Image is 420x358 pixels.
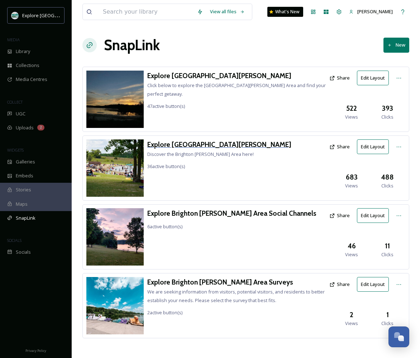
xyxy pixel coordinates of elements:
[11,12,19,19] img: 67e7af72-b6c8-455a-acf8-98e6fe1b68aa.avif
[86,277,144,334] img: IMG_2987.JPG
[345,182,358,189] span: Views
[345,114,358,120] span: Views
[326,277,353,291] button: Share
[388,326,409,347] button: Open Chat
[147,163,185,170] span: 36 active button(s)
[147,82,326,97] span: Click below to explore the [GEOGRAPHIC_DATA][PERSON_NAME] Area and find your perfect getaway.
[16,201,28,207] span: Maps
[16,76,47,83] span: Media Centres
[99,4,194,20] input: Search your library
[357,71,389,85] button: Edit Layout
[326,209,353,223] button: Share
[147,208,316,219] a: Explore Brighton [PERSON_NAME] Area Social Channels
[147,71,326,81] a: Explore [GEOGRAPHIC_DATA][PERSON_NAME]
[16,186,31,193] span: Stories
[25,346,46,354] a: Privacy Policy
[86,71,144,128] img: %2540trevapeach%25203.png
[16,172,33,179] span: Embeds
[7,238,22,243] span: SOCIALS
[357,139,389,154] button: Edit Layout
[357,277,389,292] button: Edit Layout
[345,251,358,258] span: Views
[206,5,248,19] a: View all files
[346,103,357,114] h3: 522
[382,103,393,114] h3: 393
[267,7,303,17] a: What's New
[7,99,23,105] span: COLLECT
[381,114,393,120] span: Clicks
[345,320,358,327] span: Views
[147,103,185,109] span: 47 active button(s)
[16,48,30,55] span: Library
[381,182,393,189] span: Clicks
[16,158,35,165] span: Galleries
[16,62,39,69] span: Collections
[25,348,46,353] span: Privacy Policy
[381,320,393,327] span: Clicks
[147,309,182,316] span: 2 active button(s)
[326,71,353,85] button: Share
[37,125,44,130] div: 2
[147,288,325,304] span: We are seeking information from visitors, potential visitors, and residents to better establish y...
[147,223,182,230] span: 6 active button(s)
[147,277,326,287] a: Explore Brighton [PERSON_NAME] Area Surveys
[7,147,24,153] span: WIDGETS
[147,151,254,157] span: Discover the Brighton [PERSON_NAME] Area here!
[326,140,353,154] button: Share
[16,215,35,221] span: SnapLink
[381,172,394,182] h3: 488
[22,12,121,19] span: Explore [GEOGRAPHIC_DATA][PERSON_NAME]
[346,172,358,182] h3: 683
[147,139,291,150] a: Explore [GEOGRAPHIC_DATA][PERSON_NAME]
[350,310,353,320] h3: 2
[16,110,25,117] span: UGC
[86,139,144,197] img: cb6c9135-67c4-4434-a57e-82c280aac642.jpg
[357,8,393,15] span: [PERSON_NAME]
[357,277,392,292] a: Edit Layout
[386,310,389,320] h3: 1
[16,249,31,256] span: Socials
[385,241,390,251] h3: 11
[104,34,160,56] h1: SnapLink
[357,208,392,223] a: Edit Layout
[357,208,389,223] button: Edit Layout
[357,139,392,154] a: Edit Layout
[357,71,392,85] a: Edit Layout
[381,251,393,258] span: Clicks
[383,38,409,52] button: New
[348,241,356,251] h3: 46
[16,124,34,131] span: Uploads
[86,208,144,266] img: %2540nikzclicks%25201.png
[345,5,396,19] a: [PERSON_NAME]
[7,37,20,42] span: MEDIA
